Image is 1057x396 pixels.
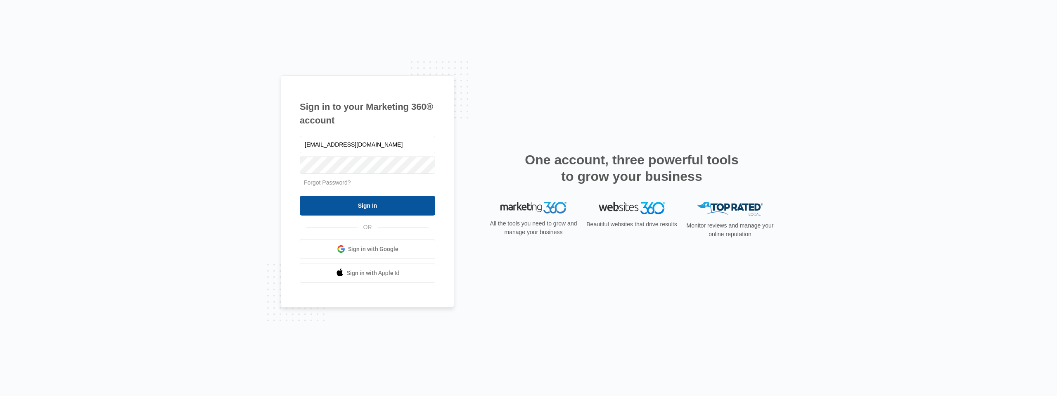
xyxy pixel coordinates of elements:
[500,202,566,213] img: Marketing 360
[300,136,435,153] input: Email
[599,202,665,214] img: Websites 360
[300,263,435,283] a: Sign in with Apple Id
[358,223,378,232] span: OR
[522,152,741,185] h2: One account, three powerful tools to grow your business
[347,269,400,277] span: Sign in with Apple Id
[300,239,435,259] a: Sign in with Google
[300,100,435,127] h1: Sign in to your Marketing 360® account
[348,245,398,254] span: Sign in with Google
[697,202,763,216] img: Top Rated Local
[684,221,776,239] p: Monitor reviews and manage your online reputation
[585,220,678,229] p: Beautiful websites that drive results
[487,219,580,237] p: All the tools you need to grow and manage your business
[304,179,351,186] a: Forgot Password?
[300,196,435,216] input: Sign In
